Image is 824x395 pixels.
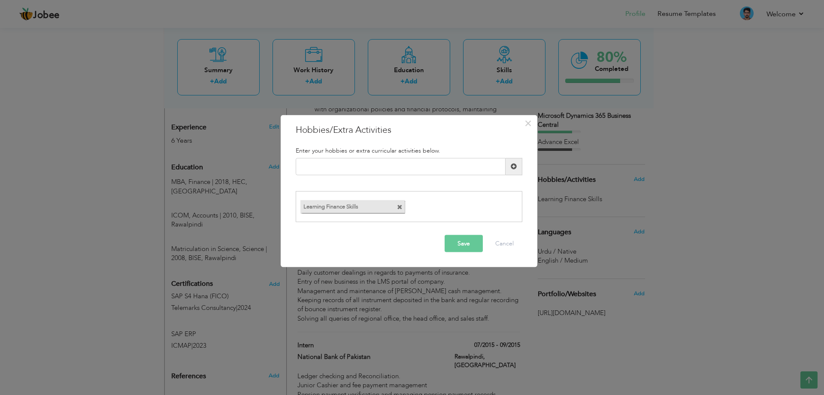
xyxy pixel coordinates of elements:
[296,123,522,136] h3: Hobbies/Extra Activities
[524,115,532,131] span: ×
[445,235,483,252] button: Save
[487,235,522,252] button: Cancel
[521,116,535,130] button: Close
[296,147,522,153] h5: Enter your hobbies or extra curricular activities below.
[300,200,389,211] label: Learning Finance Skills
